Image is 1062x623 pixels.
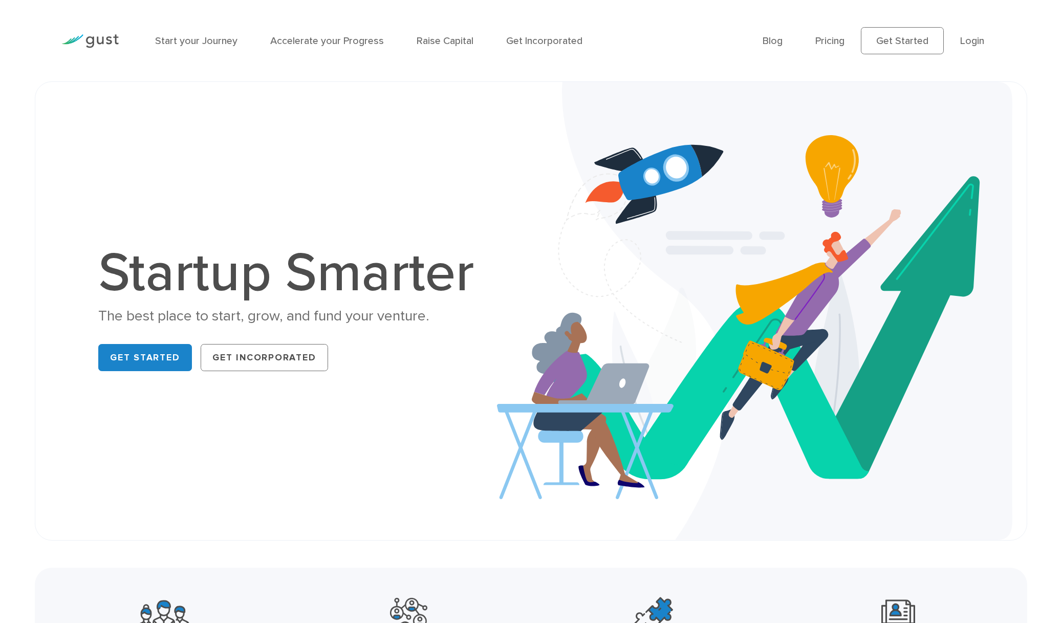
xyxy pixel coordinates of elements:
a: Get Started [98,344,192,371]
a: Raise Capital [417,35,473,47]
div: The best place to start, grow, and fund your venture. [98,306,488,326]
img: Startup Smarter Hero [497,82,1012,540]
a: Get Incorporated [201,344,328,371]
a: Blog [763,35,783,47]
a: Get Started [861,27,943,54]
a: Login [960,35,984,47]
a: Start your Journey [155,35,237,47]
img: Gust Logo [61,34,119,48]
a: Accelerate your Progress [270,35,384,47]
a: Pricing [815,35,844,47]
h1: Startup Smarter [98,246,488,300]
a: Get Incorporated [506,35,582,47]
